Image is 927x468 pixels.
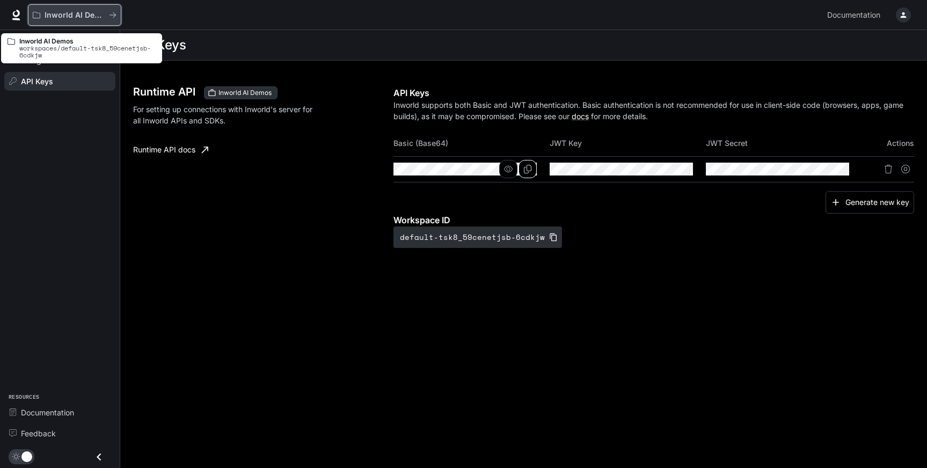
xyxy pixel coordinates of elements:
[204,86,278,99] div: These keys will apply to your current workspace only
[393,99,914,122] p: Inworld supports both Basic and JWT authentication. Basic authentication is not recommended for u...
[28,4,121,26] button: All workspaces
[897,160,914,178] button: Suspend API key
[823,4,888,26] a: Documentation
[133,86,195,97] h3: Runtime API
[393,86,914,99] p: API Keys
[826,191,914,214] button: Generate new key
[880,160,897,178] button: Delete API key
[133,104,322,126] p: For setting up connections with Inworld's server for all Inworld APIs and SDKs.
[129,139,213,160] a: Runtime API docs
[19,45,156,58] p: workspaces/default-tsk8_59cenetjsb-6cdkjw
[45,11,105,20] p: Inworld AI Demos
[4,403,115,422] a: Documentation
[706,130,862,156] th: JWT Secret
[393,226,562,248] button: default-tsk8_59cenetjsb-6cdkjw
[21,450,32,462] span: Dark mode toggle
[827,9,880,22] span: Documentation
[4,72,115,91] a: API Keys
[519,160,537,178] button: Copy Basic (Base64)
[4,424,115,443] a: Feedback
[393,130,550,156] th: Basic (Base64)
[21,76,53,87] span: API Keys
[550,130,706,156] th: JWT Key
[21,428,56,439] span: Feedback
[21,407,74,418] span: Documentation
[862,130,914,156] th: Actions
[214,88,276,98] span: Inworld AI Demos
[87,446,111,468] button: Close drawer
[19,38,156,45] p: Inworld AI Demos
[572,112,589,121] a: docs
[393,214,914,226] p: Workspace ID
